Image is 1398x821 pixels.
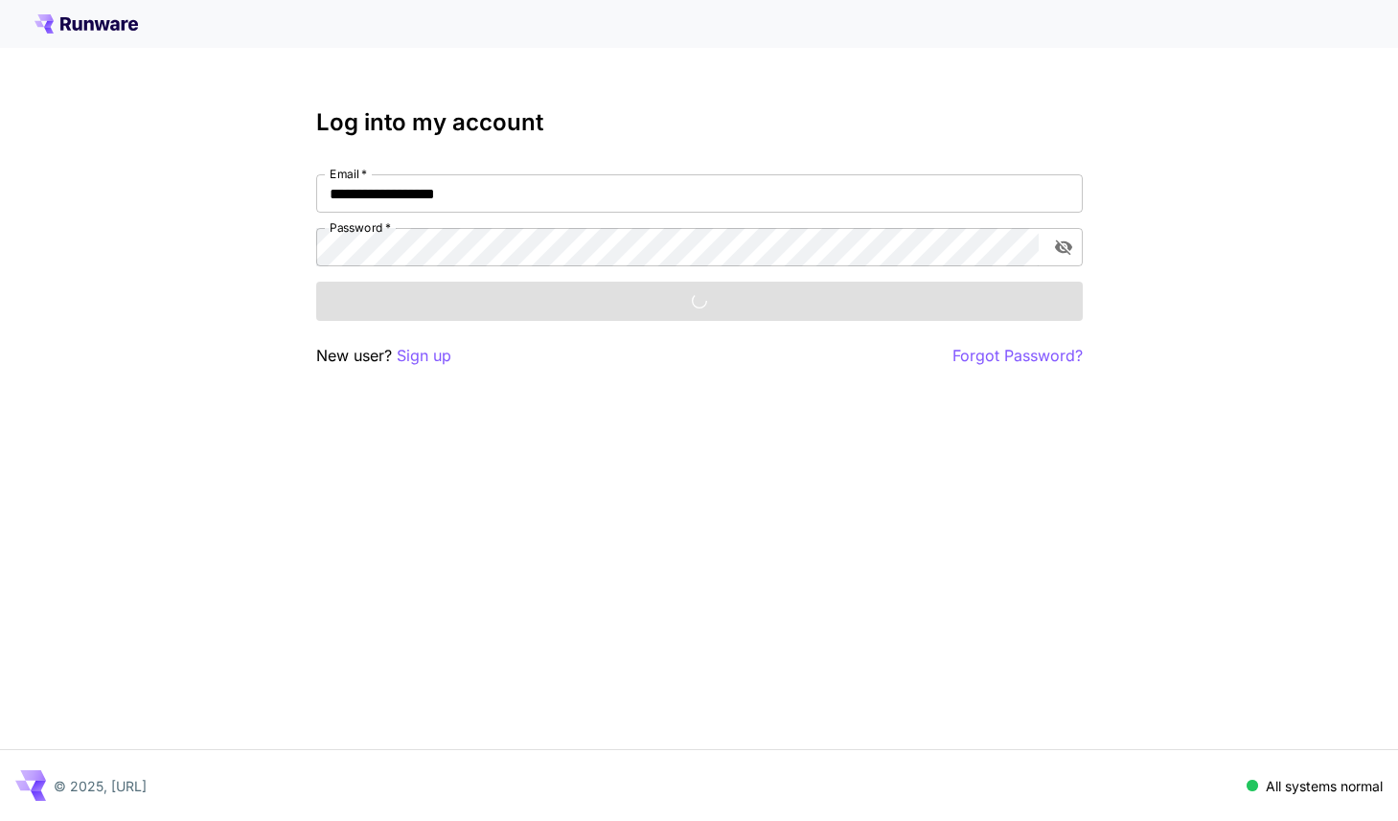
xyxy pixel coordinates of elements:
button: Sign up [397,344,451,368]
p: All systems normal [1266,776,1383,796]
label: Password [330,219,391,236]
button: toggle password visibility [1046,230,1081,264]
button: Forgot Password? [952,344,1083,368]
label: Email [330,166,367,182]
p: New user? [316,344,451,368]
p: © 2025, [URL] [54,776,147,796]
h3: Log into my account [316,109,1083,136]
